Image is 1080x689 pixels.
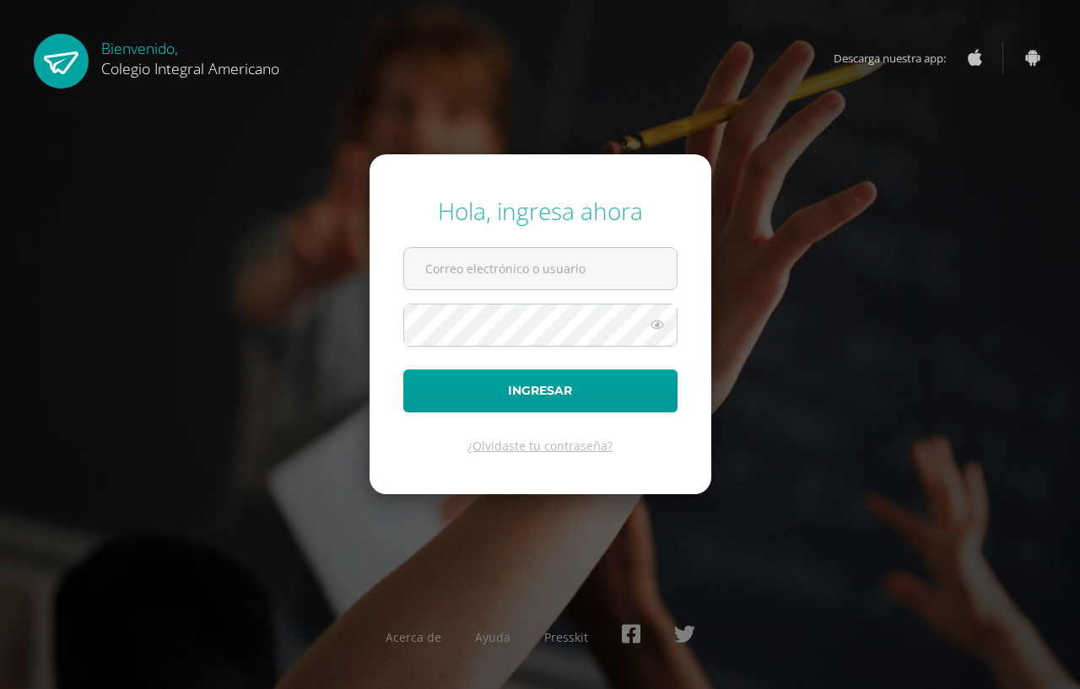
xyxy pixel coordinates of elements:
a: Acerca de [386,629,441,645]
div: Hola, ingresa ahora [403,195,678,227]
a: Ayuda [475,629,510,645]
a: Presskit [544,629,588,645]
button: Ingresar [403,369,678,412]
div: Bienvenido, [101,34,279,78]
span: Descarga nuestra app: [834,42,963,74]
span: Colegio Integral Americano [101,58,279,78]
input: Correo electrónico o usuario [404,248,677,289]
a: ¿Olvidaste tu contraseña? [467,438,613,454]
